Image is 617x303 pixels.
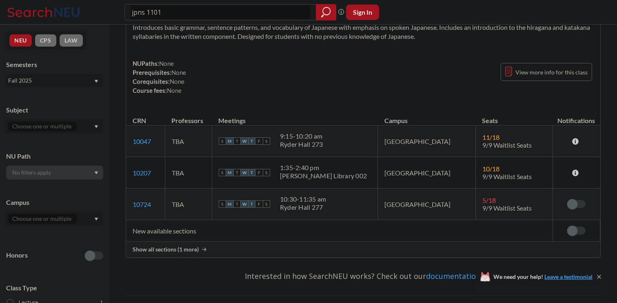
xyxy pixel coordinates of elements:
[94,218,98,221] svg: Dropdown arrow
[493,274,593,280] span: We need your help!
[219,200,226,208] span: S
[280,172,367,180] div: [PERSON_NAME] Library 002
[280,132,323,140] div: 9:15 - 10:20 am
[263,200,270,208] span: S
[482,141,532,149] span: 9/9 Waitlist Seats
[9,34,32,47] button: NEU
[378,108,475,126] th: Campus
[6,60,103,69] div: Semesters
[226,200,233,208] span: M
[255,200,263,208] span: F
[126,264,601,288] div: Interested in how SearchNEU works? Check out our
[6,152,103,161] div: NU Path
[133,246,199,253] span: Show all sections (1 more)
[6,74,103,87] div: Fall 2025Dropdown arrow
[170,78,184,85] span: None
[133,116,146,125] div: CRN
[165,108,212,126] th: Professors
[171,69,186,76] span: None
[165,157,212,189] td: TBA
[8,214,77,224] input: Choose one or multiple
[133,23,594,41] section: Introduces basic grammar, sentence patterns, and vocabulary of Japanese with emphasis on spoken J...
[165,126,212,157] td: TBA
[226,137,233,145] span: M
[6,283,103,292] span: Class Type
[426,271,482,281] a: documentation!
[233,169,241,176] span: T
[226,169,233,176] span: M
[255,169,263,176] span: F
[280,164,367,172] div: 1:35 - 2:40 pm
[248,169,255,176] span: T
[94,80,98,83] svg: Dropdown arrow
[248,200,255,208] span: T
[241,200,248,208] span: W
[255,137,263,145] span: F
[6,212,103,226] div: Dropdown arrow
[280,195,326,203] div: 10:30 - 11:35 am
[6,119,103,133] div: Dropdown arrow
[133,137,151,145] a: 10047
[316,4,336,20] div: magnifying glass
[233,137,241,145] span: T
[8,76,93,85] div: Fall 2025
[482,133,499,141] span: 11 / 18
[321,7,331,18] svg: magnifying glass
[553,108,600,126] th: Notifications
[241,137,248,145] span: W
[482,173,532,180] span: 9/9 Waitlist Seats
[6,166,103,180] div: Dropdown arrow
[515,67,588,77] span: View more info for this class
[241,169,248,176] span: W
[60,34,83,47] button: LAW
[544,273,593,280] a: Leave a testimonial
[212,108,378,126] th: Meetings
[346,4,379,20] button: Sign In
[219,137,226,145] span: S
[219,169,226,176] span: S
[280,140,323,148] div: Ryder Hall 273
[126,242,600,257] div: Show all sections (1 more)
[263,137,270,145] span: S
[94,125,98,128] svg: Dropdown arrow
[133,59,186,95] div: NUPaths: Prerequisites: Corequisites: Course fees:
[280,203,326,211] div: Ryder Hall 277
[6,198,103,207] div: Campus
[263,169,270,176] span: S
[482,196,496,204] span: 5 / 18
[6,105,103,114] div: Subject
[8,121,77,131] input: Choose one or multiple
[248,137,255,145] span: T
[165,189,212,220] td: TBA
[159,60,174,67] span: None
[94,171,98,175] svg: Dropdown arrow
[482,204,532,212] span: 9/9 Waitlist Seats
[378,189,475,220] td: [GEOGRAPHIC_DATA]
[233,200,241,208] span: T
[6,251,28,260] p: Honors
[378,126,475,157] td: [GEOGRAPHIC_DATA]
[131,5,310,19] input: Class, professor, course number, "phrase"
[167,87,182,94] span: None
[133,169,151,177] a: 10207
[378,157,475,189] td: [GEOGRAPHIC_DATA]
[126,220,553,242] td: New available sections
[475,108,553,126] th: Seats
[482,165,499,173] span: 10 / 18
[133,200,151,208] a: 10724
[35,34,56,47] button: CPS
